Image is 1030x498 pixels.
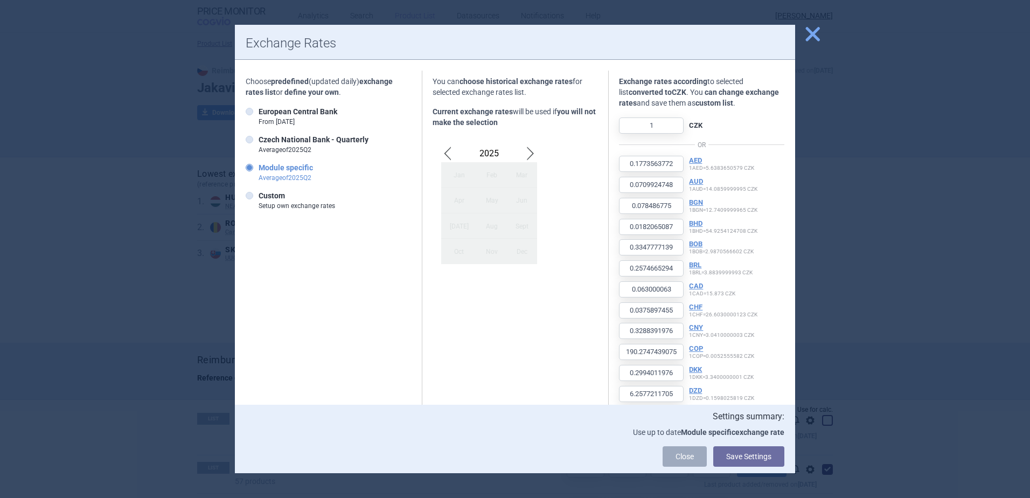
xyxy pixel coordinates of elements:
[689,282,703,290] button: CAD
[689,386,702,395] button: DZD
[524,145,537,162] span: Next Month
[689,121,702,130] strong: CZK
[689,344,703,353] button: COP
[619,77,707,86] strong: Exchange rates according
[713,411,784,421] strong: Settings summary:
[259,145,368,155] p: Average of 2025 Q 2
[689,303,757,318] p: 1 CHF = 26.6030000123 CZK
[477,239,507,264] div: Nov
[477,188,507,213] div: May
[689,240,754,255] p: 1 BOB = 2.9870566602 CZK
[663,446,707,467] a: Close
[259,201,335,211] p: Setup own exchange rates
[619,88,779,107] strong: can change exchange rates
[259,135,368,144] strong: Czech National Bank - Quarterly
[689,156,702,165] button: AED
[259,163,313,172] strong: Module specific
[689,261,701,269] button: BRL
[259,107,337,116] strong: European Central Bank
[433,107,513,116] strong: Current exchange rates
[689,219,702,228] button: BHD
[507,162,537,188] div: Mar
[689,198,703,207] button: BGN
[441,145,537,162] div: 2025
[689,323,703,332] button: CNY
[629,88,686,96] strong: converted to CZK
[433,76,598,98] p: You can for selected exchange rates list.
[259,173,313,183] p: Average of 2025 Q 2
[441,213,477,238] div: [DATE]
[284,88,339,96] strong: define your own
[477,162,507,188] div: Feb
[689,219,757,234] p: 1 BHD = 54.9254124708 CZK
[689,323,754,338] p: 1 CNY = 3.0410000003 CZK
[695,99,733,107] strong: custom list
[713,446,784,467] button: Save Settings
[689,365,702,374] button: DKK
[507,239,537,264] div: Dec
[441,188,477,213] div: Apr
[507,188,537,213] div: Jun
[689,156,754,171] p: 1 AED = 5.6383650579 CZK
[246,77,393,96] strong: exchange rates list
[689,261,753,276] p: 1 BRL = 3.8839999993 CZK
[689,344,754,359] p: 1 COP = 0.0052555582 CZK
[689,240,702,248] button: BOB
[433,107,596,127] strong: you will not make the selection
[271,77,309,86] strong: predefined
[695,140,708,150] span: OR
[259,117,337,127] p: From [DATE]
[477,213,507,238] div: Aug
[460,77,573,86] strong: choose historical exchange rates
[681,428,784,437] strong: Module specific exchange rate
[689,303,702,312] button: CHF
[689,177,703,186] button: AUD
[246,36,784,51] h1: Exchange Rates
[441,162,477,188] div: Jan
[259,191,285,200] strong: Custom
[689,365,754,381] p: 1 DKK = 3.3400000001 CZK
[433,106,598,128] p: will be used if
[689,177,757,192] p: 1 AUD = 14.0859999995 CZK
[246,76,411,98] p: Choose (updated daily) or .
[689,282,735,297] p: 1 CAD = 15.873 CZK
[441,239,477,264] div: Oct
[441,145,454,162] span: Previous Month
[246,427,784,438] p: Use up to date
[689,386,754,402] p: 1 DZD = 0.1598025819 CZK
[689,198,757,213] p: 1 BGN = 12.7409999965 CZK
[507,213,537,238] div: Sept
[619,76,784,108] p: to selected list . You and save them as .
